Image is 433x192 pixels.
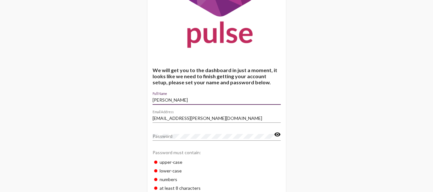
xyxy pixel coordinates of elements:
div: Password must contain: [153,146,281,158]
div: upper-case [153,158,281,166]
mat-icon: visibility [274,131,281,138]
h4: We will get you to the dashboard in just a moment, it looks like we need to finish getting your a... [153,67,281,85]
div: numbers [153,175,281,184]
div: lower-case [153,166,281,175]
